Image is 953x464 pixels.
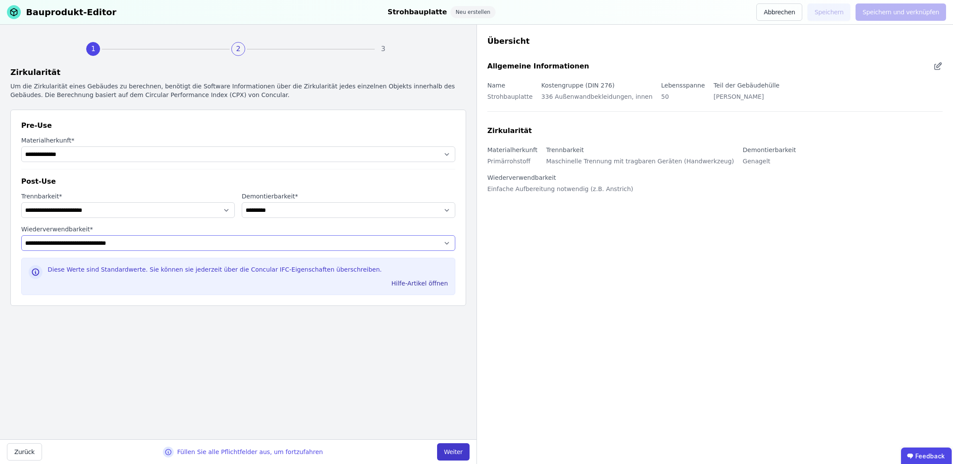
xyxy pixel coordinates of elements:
[21,136,455,145] label: audits.requiredField
[10,66,466,78] div: Zirkularität
[7,443,42,461] button: Zurück
[487,146,538,153] label: Materialherkunft
[487,61,589,71] div: Allgemeine Informationen
[487,35,943,47] div: Übersicht
[713,82,779,89] label: Teil der Gebäudehülle
[661,91,705,108] div: 50
[713,91,779,108] div: [PERSON_NAME]
[231,42,245,56] div: 2
[856,3,946,21] button: Speichern und verknüpfen
[743,155,796,172] div: Genagelt
[541,91,653,108] div: 336 Außenwandbekleidungen, innen
[487,91,533,108] div: Strohbauplatte
[21,225,455,234] label: audits.requiredField
[743,146,796,153] label: Demontierbarkeit
[541,82,615,89] label: Kostengruppe (DIN 276)
[177,448,323,456] div: Füllen Sie alle Pflichtfelder aus, um fortzufahren
[437,443,470,461] button: Weiter
[388,276,451,290] button: Hilfe-Artikel öffnen
[242,192,455,201] label: audits.requiredField
[376,42,390,56] div: 3
[487,174,556,181] label: Wiederverwendbarkeit
[487,155,538,172] div: Primärrohstoff
[661,82,705,89] label: Lebensspanne
[21,192,235,201] label: audits.requiredField
[756,3,802,21] button: Abbrechen
[48,265,448,277] div: Diese Werte sind Standardwerte. Sie können sie jederzeit über die Concular IFC-Eigenschaften über...
[21,120,455,131] div: Pre-Use
[546,146,584,153] label: Trennbarkeit
[807,3,850,21] button: Speichern
[26,6,117,18] div: Bauprodukt-Editor
[487,82,505,89] label: Name
[546,155,734,172] div: Maschinelle Trennung mit tragbaren Geräten (Handwerkzeug)
[21,176,455,187] div: Post-Use
[10,82,466,99] div: Um die Zirkularität eines Gebäudes zu berechnen, benötigt die Software Informationen über die Zir...
[487,126,532,136] div: Zirkularität
[487,183,633,200] div: Einfache Aufbereitung notwendig (z.B. Anstrich)
[388,6,447,18] div: Strohbauplatte
[86,42,100,56] div: 1
[451,6,496,18] div: Neu erstellen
